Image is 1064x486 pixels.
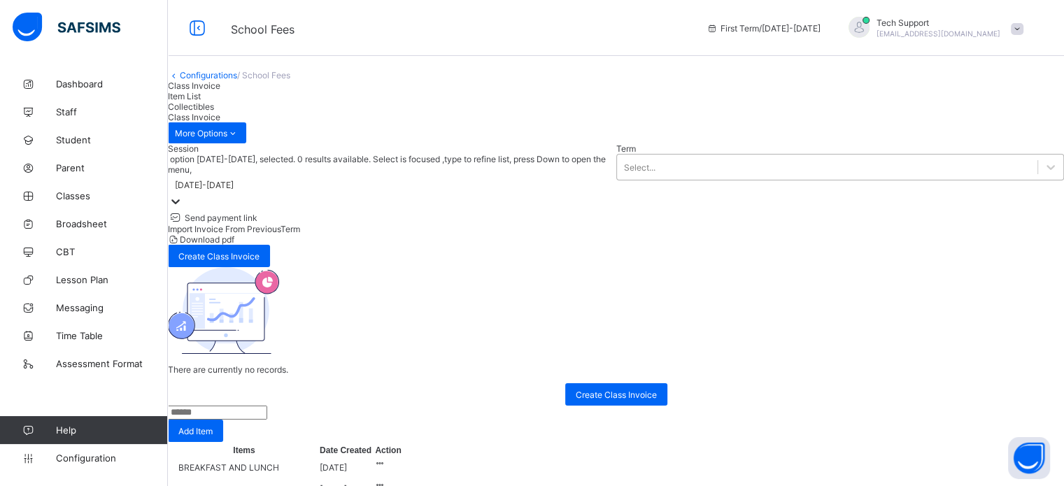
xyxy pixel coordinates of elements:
span: Class Invoice [168,112,220,122]
span: Import Invoice From Previous Term [168,224,300,234]
span: Dashboard [56,78,168,90]
div: [DATE]-[DATE] [175,180,234,190]
span: Lesson Plan [56,274,168,285]
span: Parent [56,162,168,173]
th: Items [171,445,318,456]
span: Add Item [178,426,213,436]
span: Collectibles [168,101,214,112]
span: Student [56,134,168,145]
span: Classes [56,190,168,201]
span: session/term information [707,23,821,34]
a: Configurations [180,70,237,80]
span: / School Fees [237,70,290,80]
span: [EMAIL_ADDRESS][DOMAIN_NAME] [877,29,1000,38]
span: School Fees [231,22,295,36]
img: safsims [13,13,120,42]
span: Assessment Format [56,358,168,369]
span: Class Invoice [168,80,220,91]
button: Open asap [1008,437,1050,479]
span: BREAKFAST AND LUNCH [178,462,279,473]
span: Download pdf [180,234,234,245]
span: Broadsheet [56,218,168,229]
div: Select... [624,162,655,173]
span: Create Class Invoice [178,251,260,262]
span: CBT [56,246,168,257]
span: 0 results available. Select is focused ,type to refine list, press Down to open the menu, [168,154,606,175]
div: There are currently no records. [168,267,1064,406]
th: Action [374,445,403,456]
span: Session [168,143,199,154]
p: There are currently no records. [168,364,1064,375]
span: Help [56,424,167,436]
span: Messaging [56,302,168,313]
span: Configuration [56,452,167,464]
span: Term [616,143,636,154]
span: option [DATE]-[DATE], selected. [168,154,295,164]
span: Item List [168,91,201,101]
span: Staff [56,106,168,117]
span: More Options [175,128,239,138]
span: Create Class Invoice [576,389,657,400]
span: Tech Support [877,17,1000,28]
span: [DATE] [320,462,371,473]
span: Send payment link [183,213,257,223]
span: Time Table [56,330,168,341]
div: TechSupport [835,17,1030,40]
img: academics.830fd61bc8807c8ddf7a6434d507d981.svg [168,267,279,354]
th: Date Created [319,445,372,456]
